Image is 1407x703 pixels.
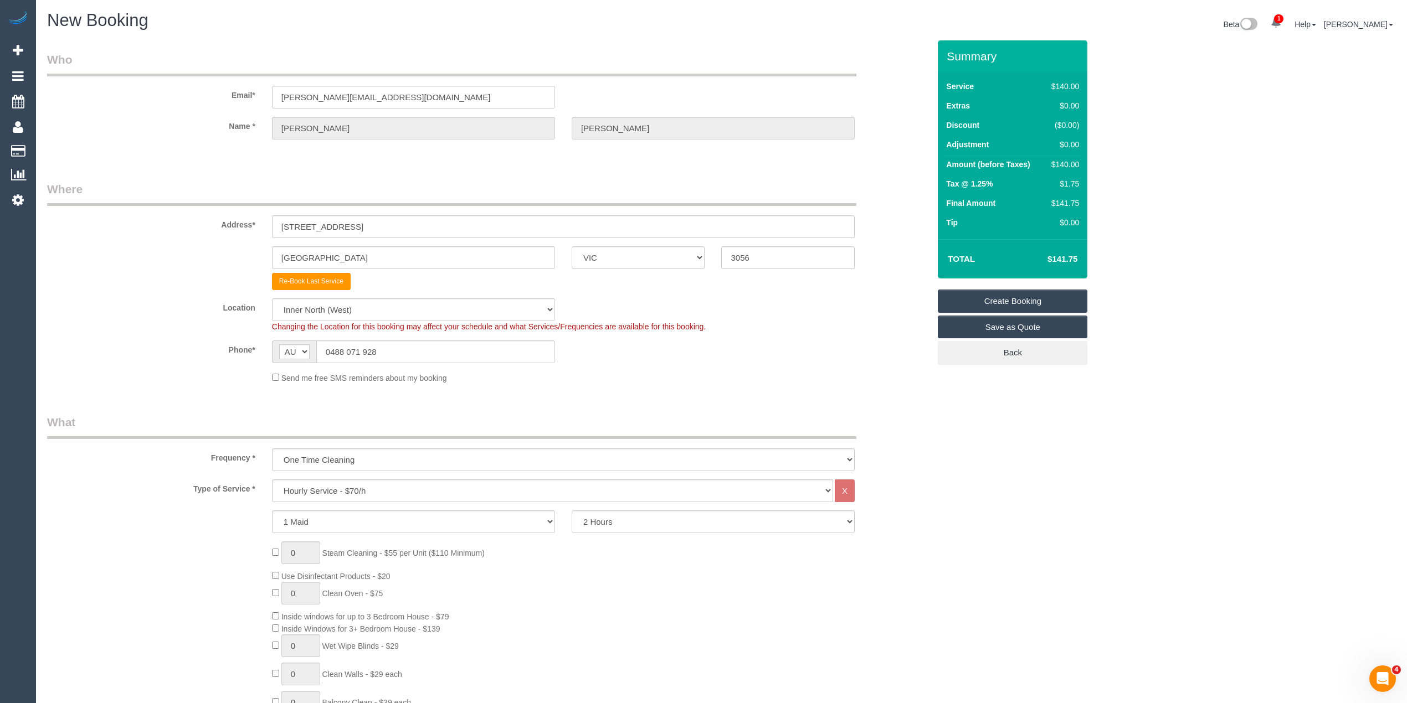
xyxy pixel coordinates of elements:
label: Tax @ 1.25% [946,178,993,189]
strong: Total [948,254,975,263]
h4: $141.75 [1014,255,1077,264]
span: Wet Wipe Blinds - $29 [322,642,399,650]
a: Help [1295,20,1316,29]
label: Extras [946,100,970,111]
label: Frequency * [39,448,264,463]
span: Changing the Location for this booking may affect your schedule and what Services/Frequencies are... [272,322,706,331]
iframe: Intercom live chat [1369,665,1396,692]
div: $0.00 [1047,100,1079,111]
legend: Where [47,181,856,206]
label: Email* [39,86,264,101]
div: $0.00 [1047,139,1079,150]
div: $140.00 [1047,159,1079,170]
input: Phone* [316,340,555,363]
legend: Who [47,51,856,76]
label: Tip [946,217,958,228]
input: First Name* [272,117,555,139]
label: Service [946,81,974,92]
a: Beta [1224,20,1258,29]
a: 1 [1265,11,1287,35]
label: Phone* [39,340,264,355]
a: Save as Quote [938,316,1087,339]
label: Final Amount [946,198,995,209]
span: 1 [1274,14,1283,23]
a: Create Booking [938,290,1087,313]
span: Inside Windows for 3+ Bedroom House - $139 [281,624,440,633]
input: Suburb* [272,246,555,269]
label: Address* [39,215,264,230]
label: Name * [39,117,264,132]
span: Use Disinfectant Products - $20 [281,572,391,581]
span: 4 [1392,665,1401,674]
div: $140.00 [1047,81,1079,92]
label: Location [39,298,264,313]
div: $141.75 [1047,198,1079,209]
div: ($0.00) [1047,120,1079,131]
label: Adjustment [946,139,989,150]
label: Type of Service * [39,479,264,494]
input: Last Name* [572,117,855,139]
img: New interface [1239,18,1257,32]
span: Clean Walls - $29 each [322,670,402,679]
legend: What [47,414,856,439]
button: Re-Book Last Service [272,273,351,290]
span: New Booking [47,11,148,30]
a: [PERSON_NAME] [1324,20,1393,29]
span: Send me free SMS reminders about my booking [281,374,447,382]
label: Discount [946,120,979,131]
div: $0.00 [1047,217,1079,228]
label: Amount (before Taxes) [946,159,1030,170]
h3: Summary [947,50,1082,63]
div: $1.75 [1047,178,1079,189]
span: Inside windows for up to 3 Bedroom House - $79 [281,612,449,621]
span: Steam Cleaning - $55 per Unit ($110 Minimum) [322,549,485,557]
input: Email* [272,86,555,108]
a: Back [938,341,1087,364]
img: Automaid Logo [7,11,29,27]
span: Clean Oven - $75 [322,589,383,598]
input: Post Code* [721,246,855,269]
